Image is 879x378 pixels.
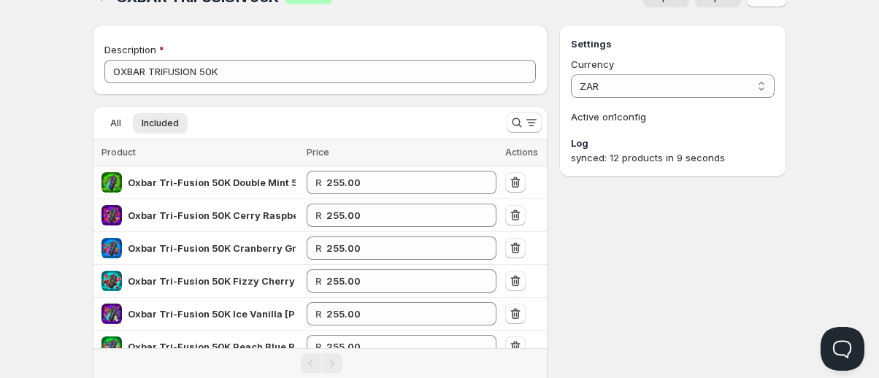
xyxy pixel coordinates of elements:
[93,348,548,378] nav: Pagination
[326,236,475,260] input: 335.00
[571,58,614,70] span: Currency
[326,302,475,325] input: 335.00
[128,306,296,321] div: Oxbar Tri-Fusion 50K Ice Vanilla Berry 5% Nicotine
[571,36,775,51] h3: Settings
[326,204,475,227] input: 335.00
[315,177,322,188] strong: R
[307,147,329,158] span: Price
[142,117,179,129] span: Included
[315,341,322,352] strong: R
[128,275,394,287] span: Oxbar Tri-Fusion 50K Fizzy Cherry 5% [MEDICAL_DATA]
[315,242,322,254] strong: R
[104,44,156,55] span: Description
[128,242,413,254] span: Oxbar Tri-Fusion 50K Cranberry Grape 5% [MEDICAL_DATA]
[326,269,475,293] input: 335.00
[507,112,542,133] button: Search and filter results
[128,339,296,354] div: Oxbar Tri-Fusion 50K Peach Blue Raspberry 5% Nicotine
[326,335,475,358] input: 335.00
[128,274,296,288] div: Oxbar Tri-Fusion 50K Fizzy Cherry 5% Nicotine
[128,209,412,221] span: Oxbar Tri-Fusion 50K Cerry Raspberry 5% [MEDICAL_DATA]
[315,275,322,287] strong: R
[128,308,464,320] span: Oxbar Tri-Fusion 50K Ice Vanilla [PERSON_NAME] 5% [MEDICAL_DATA]
[505,147,538,158] span: Actions
[128,341,438,352] span: Oxbar Tri-Fusion 50K Peach Blue Raspberry 5% [MEDICAL_DATA]
[571,136,775,150] h3: Log
[315,209,322,221] strong: R
[110,117,121,129] span: All
[104,60,536,83] input: Private internal description
[101,147,136,158] span: Product
[571,150,775,165] div: synced: 12 products in 9 seconds
[128,175,296,190] div: Oxbar Tri-Fusion 50K Double Mint 5% Nicotine
[315,308,322,320] strong: R
[128,241,296,255] div: Oxbar Tri-Fusion 50K Cranberry Grape 5% Nicotine
[128,177,388,188] span: Oxbar Tri-Fusion 50K Double Mint 5% [MEDICAL_DATA]
[821,327,864,371] iframe: Help Scout Beacon - Open
[571,109,775,124] p: Active on 1 config
[326,171,475,194] input: 335.00
[128,208,296,223] div: Oxbar Tri-Fusion 50K Cerry Raspberry 5% Nicotine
